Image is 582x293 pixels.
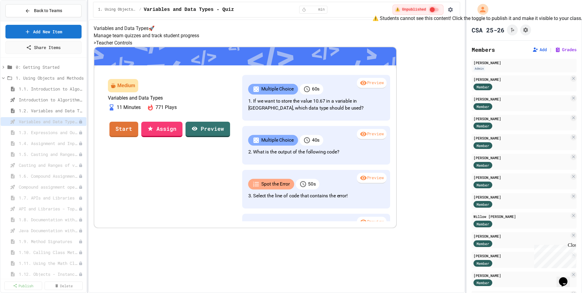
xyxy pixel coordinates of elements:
[477,241,489,246] span: Member
[473,175,569,180] div: [PERSON_NAME]
[19,162,79,168] span: Casting and Ranges of variables - Quiz
[473,194,569,200] div: [PERSON_NAME]
[357,129,386,140] div: Preview
[395,7,426,12] span: ⚠️ Unpublished
[473,96,569,102] div: [PERSON_NAME]
[473,214,569,219] div: Willow [PERSON_NAME]
[79,163,83,167] div: Unpublished
[19,238,79,245] span: 1.9. Method Signatures
[473,253,569,258] div: [PERSON_NAME]
[16,75,84,81] span: 1. Using Objects and Methods
[532,47,547,53] button: Add
[98,7,137,12] span: 1. Using Objects and Methods
[248,193,384,200] p: 3. Select the line of code that contains the error!
[2,2,42,38] div: Chat with us now!Close
[19,249,79,255] span: 1.10. Calling Class Methods
[94,39,460,47] h5: > Teacher Controls
[109,122,138,137] a: Start
[19,260,79,266] span: 1.11. Using the Math Class
[473,273,569,278] div: [PERSON_NAME]
[79,229,83,233] div: Unpublished
[108,95,230,101] p: Variables and Data Types
[477,221,489,227] span: Member
[557,269,576,287] iframe: chat widget
[312,86,319,93] p: 60 s
[79,185,83,189] div: Unpublished
[19,118,79,125] span: Variables and Data Types - Quiz
[477,182,489,188] span: Member
[144,6,234,13] span: Variables and Data Types - Quiz
[472,45,495,54] h2: Members
[79,141,83,146] div: Unpublished
[156,104,177,111] p: 771 Plays
[472,26,504,34] h1: CSA 25-26
[477,280,489,285] span: Member
[19,195,79,201] span: 1.7. APIs and Libraries
[117,82,135,89] div: Medium
[139,7,141,12] span: /
[19,97,84,103] span: Introduction to Algorithms, Programming, and Compilers
[16,64,84,70] span: 0: Getting Started
[19,173,79,179] span: 1.6. Compound Assignment Operators
[477,202,489,207] span: Member
[473,135,569,141] div: [PERSON_NAME]
[473,77,569,82] div: [PERSON_NAME]
[473,233,569,239] div: [PERSON_NAME]
[357,78,386,89] div: Preview
[473,60,575,65] div: [PERSON_NAME]
[248,97,384,112] p: 1. If we want to store the value 10.67 in a variable in [GEOGRAPHIC_DATA], which data type should...
[5,41,82,54] a: Share Items
[19,140,79,146] span: 1.4. Assignment and Input
[532,242,576,268] iframe: chat widget
[19,86,84,92] span: 1.1. Introduction to Algorithms, Programming, and Compilers
[5,4,82,17] button: Back to Teams
[5,25,82,38] a: Add New Item
[79,272,83,276] div: Unpublished
[477,123,489,129] span: Member
[79,218,83,222] div: Unpublished
[473,155,569,160] div: [PERSON_NAME]
[19,206,79,212] span: API and Libraries - Topic 1.7
[79,174,83,178] div: Unpublished
[19,227,79,234] span: Java Documentation with Comments - Topic 1.8
[477,261,489,266] span: Member
[117,104,141,111] p: 11 Minutes
[79,130,83,135] div: Unpublished
[19,129,79,136] span: 1.3. Expressions and Output [New]
[141,122,182,137] a: Assign
[473,66,485,71] div: Admin
[19,151,79,157] span: 1.5. Casting and Ranges of Values
[471,2,490,16] div: My Account
[312,137,319,144] p: 40 s
[477,84,489,90] span: Member
[477,143,489,148] span: Member
[79,239,83,244] div: Unpublished
[507,25,518,35] button: Click to see fork details
[308,181,316,188] p: 50 s
[79,120,83,124] div: Unpublished
[4,281,42,290] a: Publish
[549,46,552,53] span: |
[186,122,230,137] a: Preview
[79,261,83,265] div: Unpublished
[248,149,384,156] p: 2. What is the output of the following code?
[79,196,83,200] div: Unpublished
[34,8,62,14] span: Back to Teams
[318,7,325,12] span: min
[357,173,386,184] div: Preview
[94,32,460,39] p: Manage team quizzes and track student progress
[555,47,577,53] button: Grades
[45,281,82,290] a: Delete
[79,152,83,156] div: Unpublished
[19,184,79,190] span: Compound assignment operators - Quiz
[261,181,289,188] p: Spot the Error
[19,271,79,277] span: 1.12. Objects - Instances of Classes
[357,217,386,228] div: Preview
[393,5,443,15] div: ⚠️ Students cannot see this content! Click the toggle to publish it and make it visible to your c...
[477,163,489,168] span: Member
[79,250,83,255] div: Unpublished
[261,137,293,144] p: Multiple Choice
[261,86,293,93] p: Multiple Choice
[94,25,460,32] h4: Variables and Data Types 🚀
[477,104,489,109] span: Member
